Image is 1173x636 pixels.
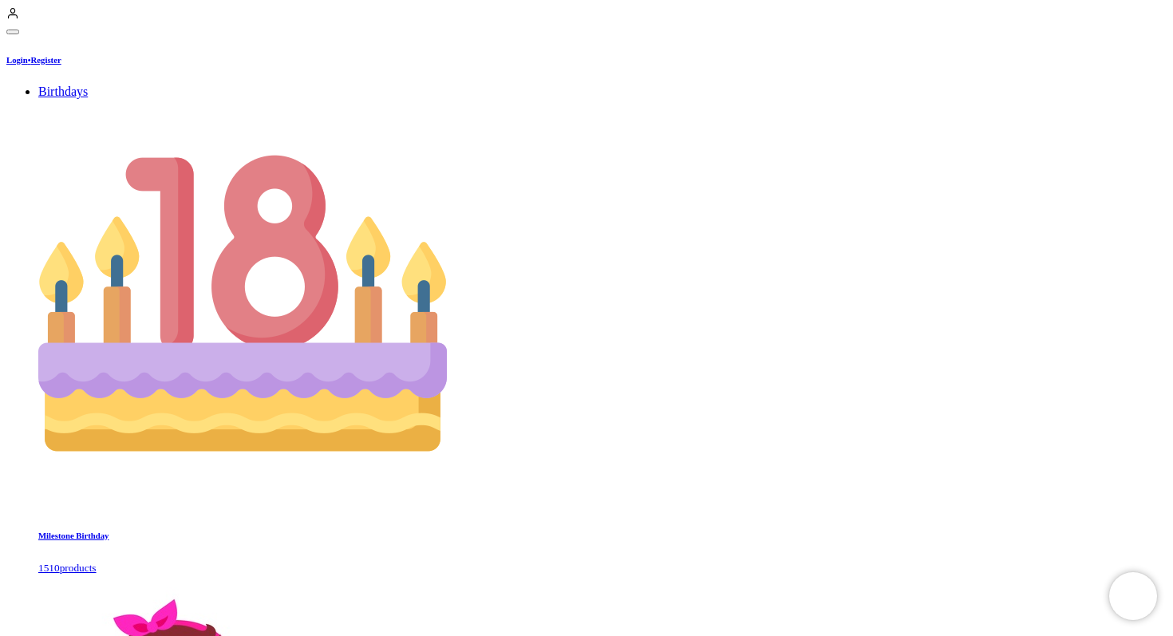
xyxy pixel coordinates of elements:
span: Birthdays [38,85,88,98]
small: products [38,562,97,574]
span: • [28,55,31,65]
button: Close [6,30,19,34]
h6: Milestone Birthday [38,531,1167,540]
a: LoginRegister [6,55,61,65]
iframe: Brevo live chat [1109,572,1157,620]
span: 1510 [38,562,60,574]
img: image [38,99,447,508]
